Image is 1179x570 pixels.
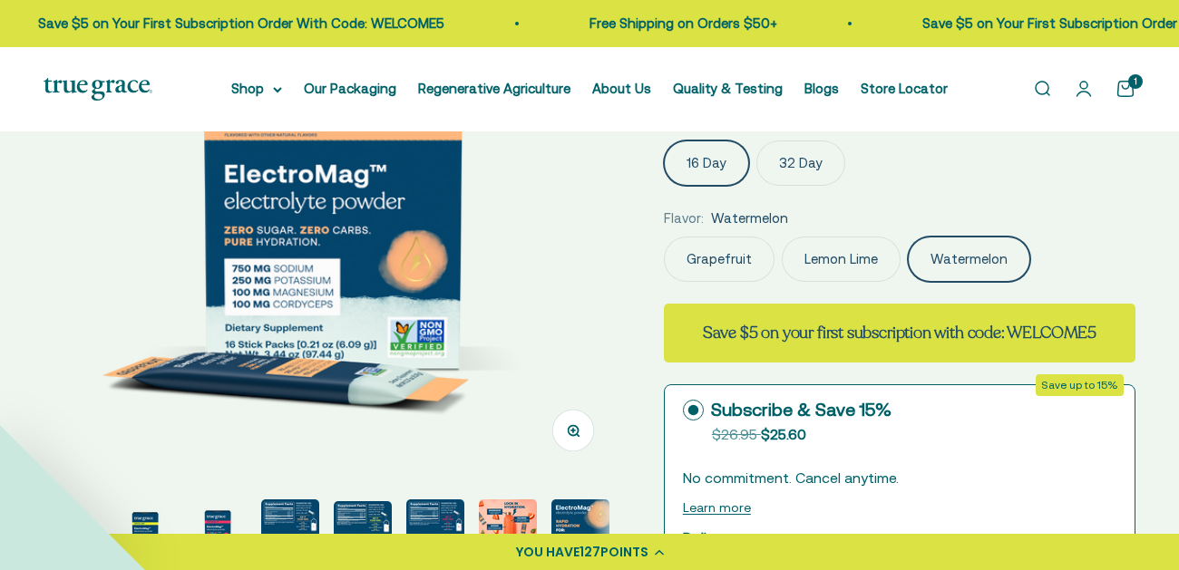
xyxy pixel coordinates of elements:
[673,81,783,96] a: Quality & Testing
[261,499,319,563] button: Go to item 4
[116,499,174,557] img: ElectroMag™
[231,78,282,100] summary: Shop
[592,81,651,96] a: About Us
[189,499,247,557] img: ElectroMag™
[116,499,174,563] button: Go to item 2
[861,81,948,96] a: Store Locator
[551,499,609,563] button: Go to item 8
[551,499,609,557] img: Rapid Hydration For: - Exercise endurance* - Stress support* - Electrolyte replenishment* - Muscl...
[418,81,570,96] a: Regenerative Agriculture
[304,81,396,96] a: Our Packaging
[13,13,419,34] p: Save $5 on Your First Subscription Order With Code: WELCOME5
[334,501,392,563] button: Go to item 5
[261,499,319,557] img: 750 mg sodium for fluid balance and cellular communication.* 250 mg potassium supports blood pres...
[406,499,464,557] img: ElectroMag™
[711,208,788,229] span: Watermelon
[600,543,648,561] span: POINTS
[703,322,1096,343] strong: Save $5 on your first subscription with code: WELCOME5
[406,499,464,563] button: Go to item 6
[479,499,537,557] img: Magnesium for heart health and stress support* Chloride to support pH balance and oxygen flow* So...
[580,543,600,561] span: 127
[334,501,392,557] img: ElectroMag™
[189,499,247,563] button: Go to item 3
[564,15,752,31] a: Free Shipping on Orders $50+
[1128,74,1143,89] cart-count: 1
[664,208,704,229] legend: Flavor:
[516,543,580,561] span: YOU HAVE
[479,499,537,563] button: Go to item 7
[804,81,839,96] a: Blogs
